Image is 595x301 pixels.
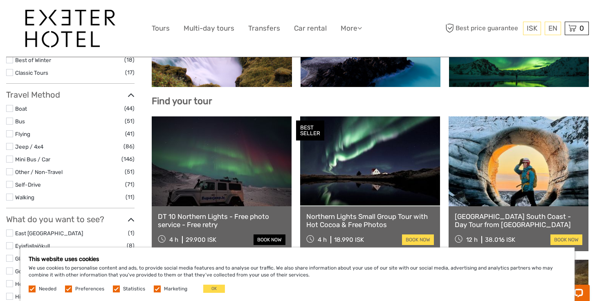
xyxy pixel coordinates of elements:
label: Statistics [123,285,145,292]
a: Car rental [294,22,327,34]
a: Classic Tours [15,69,48,76]
a: Hekla [15,281,29,287]
a: Jeep / 4x4 [15,143,43,150]
a: Northern Lights Small Group Tour with Hot Cocoa & Free Photos [306,212,434,229]
a: Transfers [248,22,280,34]
img: 1336-96d47ae6-54fc-4907-bf00-0fbf285a6419_logo_big.jpg [25,10,115,47]
span: (11) [126,192,135,202]
span: 4 h [318,236,327,243]
div: 18.990 ISK [334,236,364,243]
h3: Travel Method [6,90,135,100]
span: (71) [125,180,135,189]
button: OK [203,285,225,293]
label: Preferences [75,285,104,292]
span: Best price guarantee [443,22,521,35]
a: More [341,22,362,34]
a: Boat [15,105,27,112]
a: Walking [15,194,34,201]
span: (51) [125,167,135,176]
a: Self-Drive [15,181,41,188]
a: East [GEOGRAPHIC_DATA] [15,230,83,236]
div: 29.900 ISK [186,236,216,243]
div: We use cookies to personalise content and ads, to provide social media features and to analyse ou... [20,247,575,301]
a: book now [254,234,285,245]
a: Eyjafjallajökull [15,243,50,249]
a: Bus [15,118,25,125]
h5: This website uses cookies [29,256,566,263]
span: (41) [125,129,135,138]
a: DT 10 Northern Lights - Free photo service - Free retry [158,212,285,229]
a: Tours [152,22,170,34]
label: Needed [39,285,56,292]
button: Open LiveChat chat widget [94,13,104,22]
span: (146) [121,154,135,164]
label: Marketing [164,285,187,292]
span: (86) [123,142,135,151]
a: Highlands [15,293,40,300]
div: 38.016 ISK [485,236,515,243]
span: (17) [125,68,135,77]
span: (8) [127,241,135,250]
a: Flying [15,131,30,137]
span: 12 h [466,236,478,243]
span: (44) [124,104,135,113]
a: Golden Circle [15,268,49,274]
span: 4 h [169,236,178,243]
a: Multi-day tours [184,22,234,34]
div: BEST SELLER [296,120,324,141]
span: ISK [527,24,537,32]
a: Glaciers [15,255,35,262]
span: (1) [128,228,135,238]
b: Find your tour [152,96,212,107]
a: book now [550,234,582,245]
span: (51) [125,116,135,126]
span: (18) [124,55,135,65]
span: 0 [578,24,585,32]
a: Best of Winter [15,57,51,63]
h3: What do you want to see? [6,214,135,224]
a: [GEOGRAPHIC_DATA] South Coast - Day Tour from [GEOGRAPHIC_DATA] [455,212,582,229]
a: Mini Bus / Car [15,156,50,163]
p: Chat now [11,14,92,21]
a: Other / Non-Travel [15,169,63,175]
div: EN [545,22,561,35]
a: book now [402,234,434,245]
